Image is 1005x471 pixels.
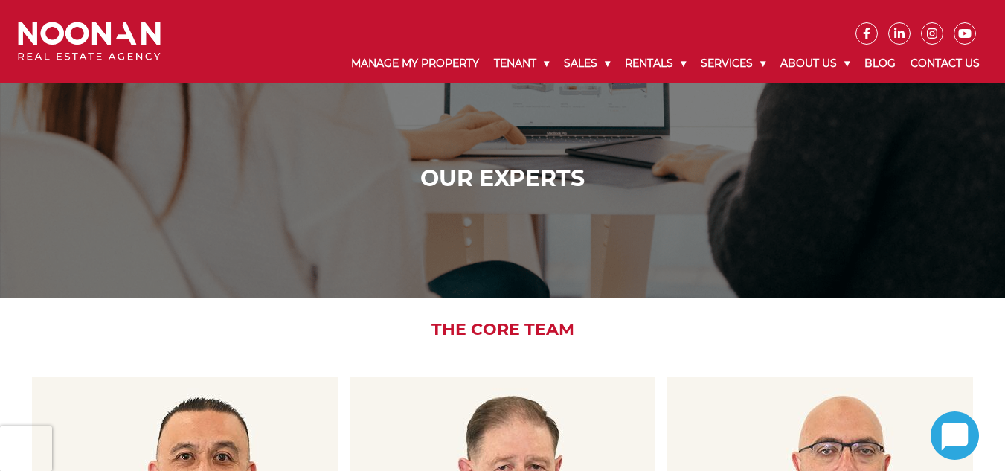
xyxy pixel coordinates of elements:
a: Services [693,45,773,83]
a: About Us [773,45,857,83]
a: Contact Us [903,45,987,83]
a: Tenant [487,45,556,83]
a: Blog [857,45,903,83]
h1: Our Experts [22,165,983,192]
a: Rentals [617,45,693,83]
img: Noonan Real Estate Agency [18,22,161,61]
h2: The Core Team [22,320,983,339]
a: Sales [556,45,617,83]
a: Manage My Property [344,45,487,83]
